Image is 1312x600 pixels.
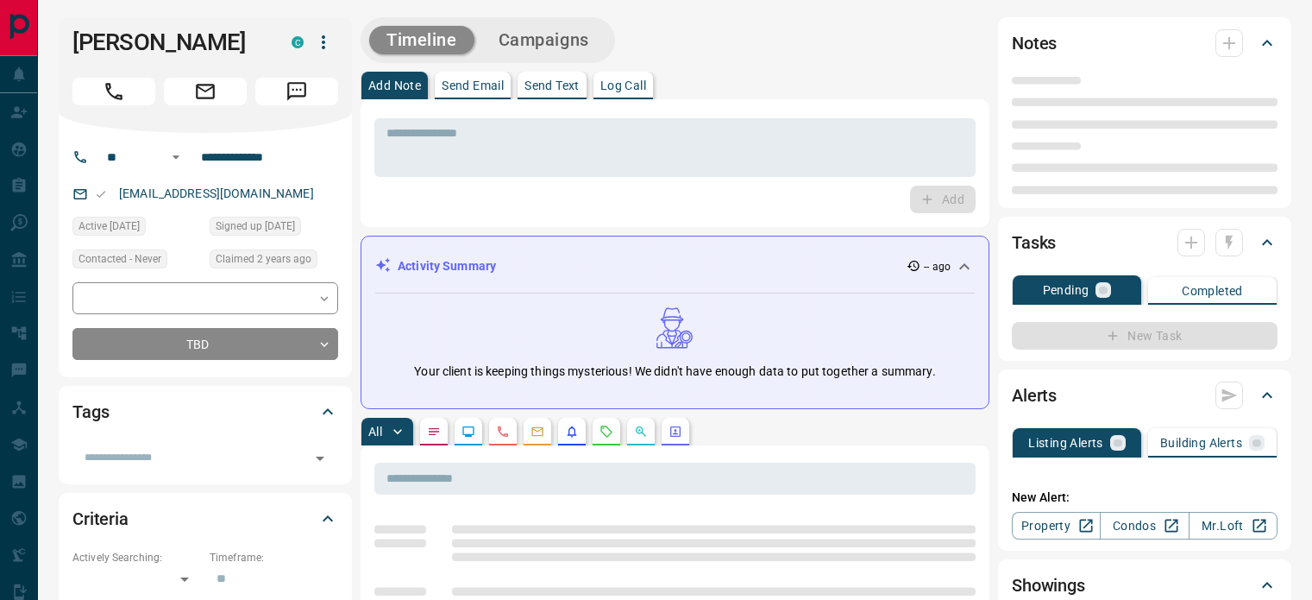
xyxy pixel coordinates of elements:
[600,425,613,439] svg: Requests
[72,505,129,533] h2: Criteria
[72,28,266,56] h1: [PERSON_NAME]
[1012,229,1056,256] h2: Tasks
[565,425,579,439] svg: Listing Alerts
[427,425,441,439] svg: Notes
[72,391,338,433] div: Tags
[634,425,648,439] svg: Opportunities
[78,250,161,268] span: Contacted - Never
[1012,29,1057,57] h2: Notes
[1043,284,1089,296] p: Pending
[530,425,544,439] svg: Emails
[119,186,314,200] a: [EMAIL_ADDRESS][DOMAIN_NAME]
[164,78,247,105] span: Email
[496,425,510,439] svg: Calls
[308,446,332,471] button: Open
[461,425,475,439] svg: Lead Browsing Activity
[210,217,338,241] div: Fri Aug 19 2022
[72,217,201,241] div: Mon Aug 22 2022
[72,498,338,540] div: Criteria
[166,147,186,167] button: Open
[72,78,155,105] span: Call
[255,78,338,105] span: Message
[524,79,580,92] p: Send Text
[369,26,474,54] button: Timeline
[1028,437,1103,449] p: Listing Alerts
[1012,489,1277,507] p: New Alert:
[398,257,496,275] p: Activity Summary
[210,249,338,274] div: Mon Aug 22 2022
[600,79,646,92] p: Log Call
[1012,375,1277,416] div: Alerts
[1182,285,1243,297] p: Completed
[210,550,338,565] p: Timeframe:
[95,188,107,200] svg: Email Valid
[375,250,975,282] div: Activity Summary-- ago
[368,79,421,92] p: Add Note
[72,328,338,360] div: TBD
[414,363,935,381] p: Your client is keeping things mysterious! We didn't have enough data to put together a summary.
[1100,512,1189,540] a: Condos
[442,79,504,92] p: Send Email
[216,250,311,268] span: Claimed 2 years ago
[72,550,201,565] p: Actively Searching:
[1012,382,1057,409] h2: Alerts
[1012,222,1277,263] div: Tasks
[78,218,140,235] span: Active [DATE]
[292,36,304,48] div: condos.ca
[1012,572,1085,599] h2: Showings
[72,398,109,426] h2: Tags
[368,426,382,438] p: All
[481,26,606,54] button: Campaigns
[1189,512,1277,540] a: Mr.Loft
[216,218,295,235] span: Signed up [DATE]
[669,425,682,439] svg: Agent Actions
[1012,512,1101,540] a: Property
[1012,22,1277,64] div: Notes
[1160,437,1242,449] p: Building Alerts
[924,259,951,275] p: -- ago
